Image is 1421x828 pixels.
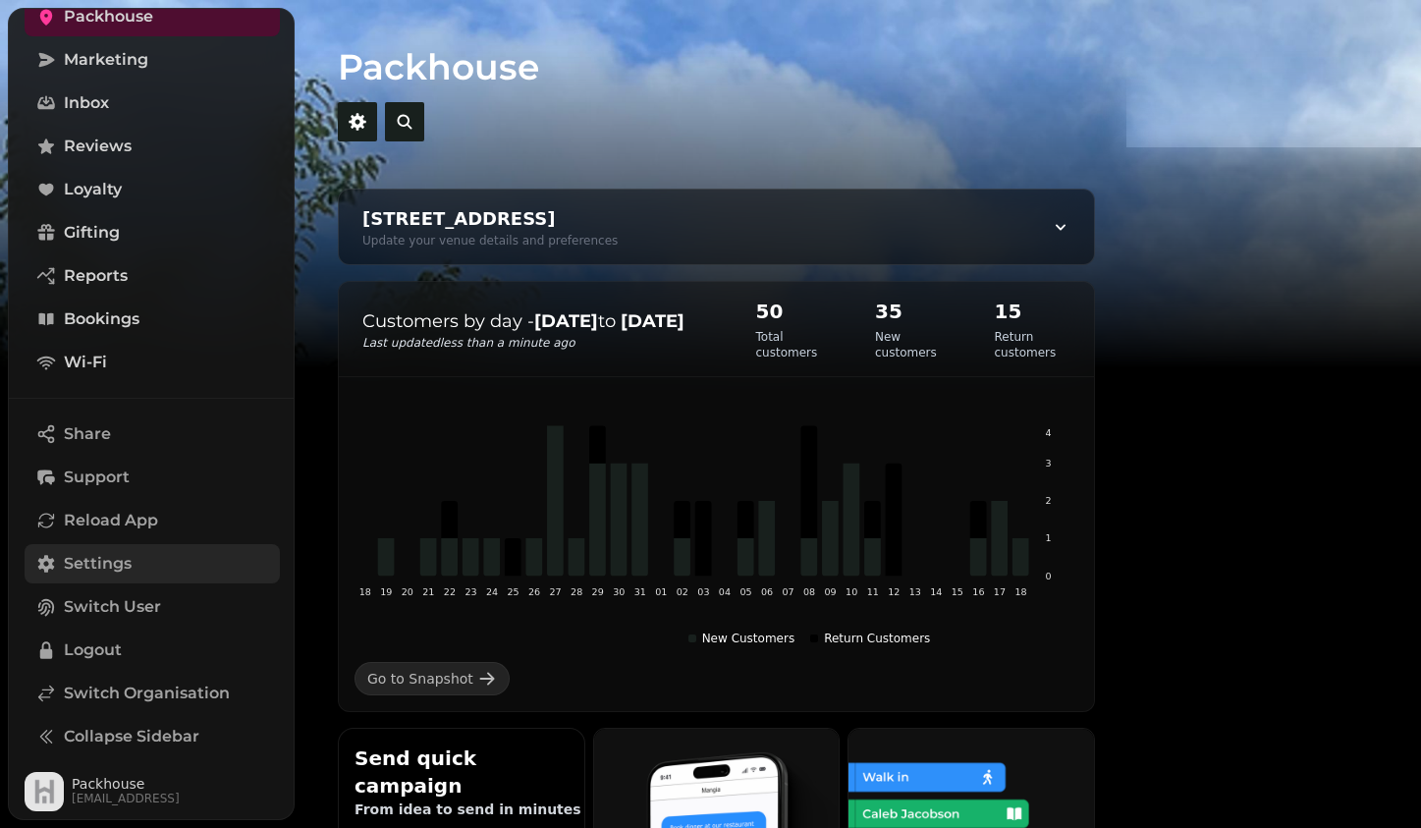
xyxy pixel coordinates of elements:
p: Return customers [995,329,1079,360]
button: Reload App [25,501,280,540]
tspan: 3 [1046,458,1052,469]
span: Marketing [64,48,148,72]
span: Inbox [64,91,109,115]
span: Reports [64,264,128,288]
tspan: 02 [677,586,688,597]
tspan: 10 [846,586,857,597]
p: From idea to send in minutes [355,800,569,819]
tspan: 31 [634,586,646,597]
strong: [DATE] [621,310,684,332]
tspan: 14 [930,586,942,597]
span: Bookings [64,307,139,331]
span: Collapse Sidebar [64,725,199,748]
img: User avatar [25,772,64,811]
tspan: 04 [719,586,731,597]
tspan: 20 [402,586,413,597]
span: Packhouse [64,5,153,28]
span: Switch Organisation [64,682,230,705]
span: Loyalty [64,178,122,201]
tspan: 15 [952,586,963,597]
button: Logout [25,631,280,670]
tspan: 16 [972,586,984,597]
button: Switch User [25,587,280,627]
a: Settings [25,544,280,583]
tspan: 2 [1046,495,1052,506]
div: Update your venue details and preferences [362,233,618,248]
tspan: 24 [486,586,498,597]
p: Total customers [756,329,841,360]
tspan: 28 [571,586,582,597]
span: Settings [64,552,132,576]
tspan: 17 [994,586,1006,597]
a: Bookings [25,300,280,339]
button: Support [25,458,280,497]
tspan: 0 [1046,571,1052,581]
span: Wi-Fi [64,351,107,374]
a: Wi-Fi [25,343,280,382]
h2: 15 [995,298,1079,325]
tspan: 21 [422,586,434,597]
tspan: 05 [739,586,751,597]
p: Last updated less than a minute ago [362,335,717,351]
tspan: 30 [613,586,625,597]
div: New Customers [688,631,795,646]
span: Share [64,422,111,446]
tspan: 22 [444,586,456,597]
button: Collapse Sidebar [25,717,280,756]
span: Reviews [64,135,132,158]
h2: Send quick campaign [355,745,569,800]
a: Reviews [25,127,280,166]
span: Switch User [64,595,161,619]
tspan: 27 [550,586,562,597]
strong: [DATE] [534,310,598,332]
div: Go to Snapshot [367,669,473,689]
tspan: 07 [782,586,793,597]
span: Support [64,466,130,489]
p: Customers by day - to [362,307,717,335]
tspan: 18 [359,586,371,597]
a: Reports [25,256,280,296]
a: Go to Snapshot [355,662,510,695]
span: Reload App [64,509,158,532]
tspan: 18 [1014,586,1026,597]
tspan: 09 [825,586,837,597]
button: User avatarPackhouse[EMAIL_ADDRESS] [25,772,280,811]
a: Marketing [25,40,280,80]
span: [EMAIL_ADDRESS] [72,791,180,806]
tspan: 06 [761,586,773,597]
div: [STREET_ADDRESS] [362,205,618,233]
tspan: 03 [697,586,709,597]
span: Logout [64,638,122,662]
div: Return Customers [810,631,930,646]
a: Inbox [25,83,280,123]
tspan: 4 [1046,427,1052,438]
tspan: 1 [1046,533,1052,544]
button: Share [25,414,280,454]
p: New customers [875,329,959,360]
tspan: 19 [380,586,392,597]
span: Gifting [64,221,120,245]
h2: 50 [756,298,841,325]
tspan: 25 [507,586,519,597]
tspan: 13 [909,586,921,597]
tspan: 01 [655,586,667,597]
a: Switch Organisation [25,674,280,713]
a: Loyalty [25,170,280,209]
tspan: 23 [465,586,476,597]
a: Gifting [25,213,280,252]
tspan: 29 [592,586,604,597]
tspan: 12 [888,586,900,597]
h2: 35 [875,298,959,325]
span: Packhouse [72,777,180,791]
tspan: 11 [867,586,879,597]
tspan: 26 [528,586,540,597]
tspan: 08 [803,586,815,597]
